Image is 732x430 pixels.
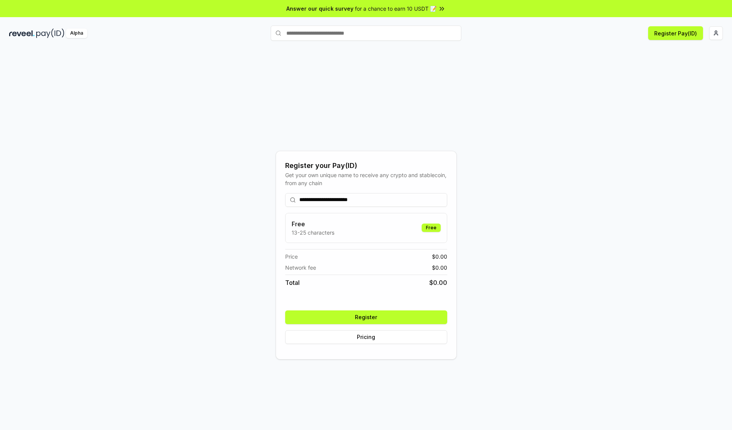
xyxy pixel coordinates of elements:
[432,253,447,261] span: $ 0.00
[285,330,447,344] button: Pricing
[285,160,447,171] div: Register your Pay(ID)
[285,264,316,272] span: Network fee
[429,278,447,287] span: $ 0.00
[285,278,300,287] span: Total
[285,253,298,261] span: Price
[285,171,447,187] div: Get your own unique name to receive any crypto and stablecoin, from any chain
[292,229,334,237] p: 13-25 characters
[286,5,353,13] span: Answer our quick survey
[422,224,441,232] div: Free
[36,29,64,38] img: pay_id
[9,29,35,38] img: reveel_dark
[648,26,703,40] button: Register Pay(ID)
[285,310,447,324] button: Register
[66,29,87,38] div: Alpha
[355,5,437,13] span: for a chance to earn 10 USDT 📝
[432,264,447,272] span: $ 0.00
[292,219,334,229] h3: Free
